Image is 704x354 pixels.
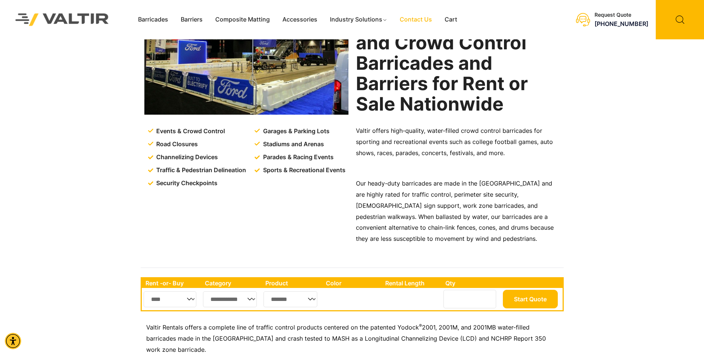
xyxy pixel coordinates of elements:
th: Qty [442,278,501,288]
th: Category [201,278,262,288]
th: Rent -or- Buy [142,278,201,288]
span: Sports & Recreational Events [261,165,346,176]
a: Accessories [276,14,324,25]
select: Single select [203,291,257,307]
a: Contact Us [393,14,438,25]
th: Color [322,278,382,288]
span: Traffic & Pedestrian Delineation [154,165,246,176]
select: Single select [263,291,317,307]
span: Parades & Racing Events [261,152,334,163]
select: Single select [144,291,197,307]
span: Valtir Rentals offers a complete line of traffic control products centered on the patented Yodock [146,324,419,331]
th: Rental Length [382,278,442,288]
sup: ® [419,323,422,328]
a: Industry Solutions [324,14,394,25]
span: Channelizing Devices [154,152,218,163]
a: Composite Matting [209,14,276,25]
h2: Largest Fleet of Event and Crowd Control Barricades and Barriers for Rent or Sale Nationwide [356,12,560,114]
a: Barricades [132,14,174,25]
span: Road Closures [154,139,198,150]
span: Stadiums and Arenas [261,139,324,150]
p: Our heady-duty barricades are made in the [GEOGRAPHIC_DATA] and are highly rated for traffic cont... [356,178,560,245]
th: Product [262,278,322,288]
a: call (888) 496-3625 [595,20,648,27]
input: Number [443,290,496,308]
img: Valtir Rentals [6,4,119,36]
span: Security Checkpoints [154,178,217,189]
span: 2001, 2001M, and 2001MB water-filled barricades made in the [GEOGRAPHIC_DATA] and crash tested to... [146,324,546,353]
div: Request Quote [595,12,648,18]
span: Garages & Parking Lots [261,126,330,137]
span: Events & Crowd Control [154,126,225,137]
div: Accessibility Menu [5,333,21,349]
p: Valtir offers high-quality, water-filled crowd control barricades for sporting and recreational e... [356,125,560,159]
a: Barriers [174,14,209,25]
button: Start Quote [503,290,558,308]
a: Cart [438,14,464,25]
